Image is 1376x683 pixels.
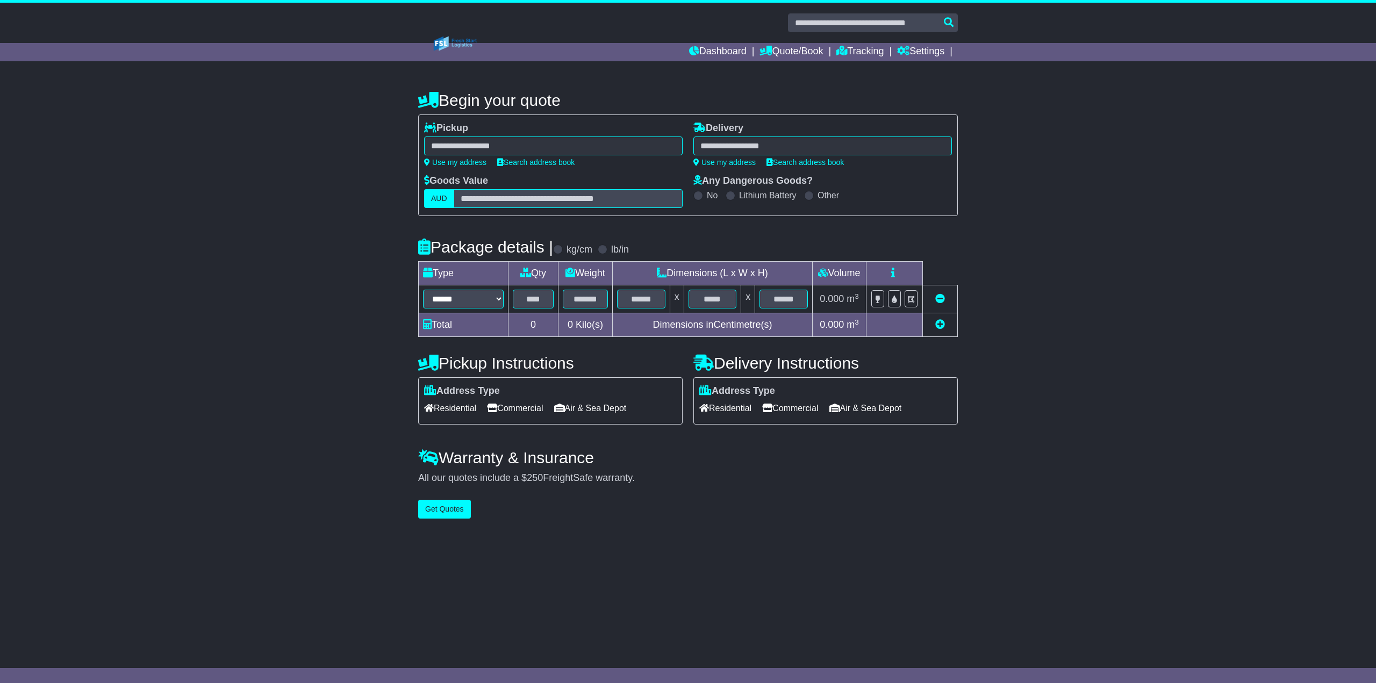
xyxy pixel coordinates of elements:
[418,472,958,484] div: All our quotes include a $ FreightSafe warranty.
[855,318,859,326] sup: 3
[508,313,558,337] td: 0
[836,43,884,61] a: Tracking
[670,285,684,313] td: x
[567,244,592,256] label: kg/cm
[418,91,958,109] h4: Begin your quote
[497,158,575,167] a: Search address book
[847,319,859,330] span: m
[418,354,683,372] h4: Pickup Instructions
[424,175,488,187] label: Goods Value
[558,262,613,285] td: Weight
[487,400,543,416] span: Commercial
[424,123,468,134] label: Pickup
[424,158,486,167] a: Use my address
[699,385,775,397] label: Address Type
[418,500,471,519] button: Get Quotes
[818,190,839,200] label: Other
[741,285,755,313] td: x
[693,158,756,167] a: Use my address
[424,400,476,416] span: Residential
[693,354,958,372] h4: Delivery Instructions
[558,313,613,337] td: Kilo(s)
[568,319,573,330] span: 0
[707,190,718,200] label: No
[693,175,813,187] label: Any Dangerous Goods?
[847,293,859,304] span: m
[699,400,751,416] span: Residential
[829,400,902,416] span: Air & Sea Depot
[419,313,508,337] td: Total
[611,244,629,256] label: lb/in
[424,189,454,208] label: AUD
[812,262,866,285] td: Volume
[554,400,627,416] span: Air & Sea Depot
[739,190,797,200] label: Lithium Battery
[418,449,958,466] h4: Warranty & Insurance
[693,123,743,134] label: Delivery
[935,293,945,304] a: Remove this item
[762,400,818,416] span: Commercial
[855,292,859,300] sup: 3
[897,43,944,61] a: Settings
[612,262,812,285] td: Dimensions (L x W x H)
[527,472,543,483] span: 250
[759,43,823,61] a: Quote/Book
[820,319,844,330] span: 0.000
[820,293,844,304] span: 0.000
[418,238,553,256] h4: Package details |
[508,262,558,285] td: Qty
[612,313,812,337] td: Dimensions in Centimetre(s)
[419,262,508,285] td: Type
[935,319,945,330] a: Add new item
[766,158,844,167] a: Search address book
[689,43,747,61] a: Dashboard
[424,385,500,397] label: Address Type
